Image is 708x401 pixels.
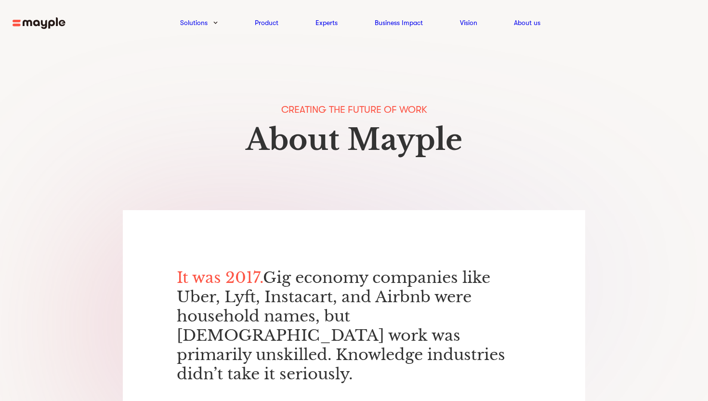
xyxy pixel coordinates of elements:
[315,17,338,28] a: Experts
[375,17,423,28] a: Business Impact
[460,17,477,28] a: Vision
[514,17,540,28] a: About us
[180,17,208,28] a: Solutions
[177,268,263,287] span: It was 2017.
[177,268,531,384] p: Gig economy companies like Uber, Lyft, Instacart, and Airbnb were household names, but [DEMOGRAPH...
[255,17,278,28] a: Product
[213,21,218,24] img: arrow-down
[13,17,66,29] img: mayple-logo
